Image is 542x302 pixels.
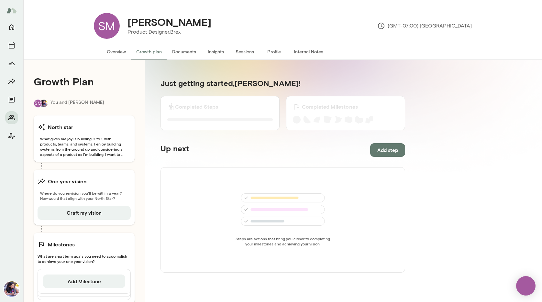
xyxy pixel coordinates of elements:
p: (GMT-07:00) [GEOGRAPHIC_DATA] [377,22,472,30]
button: Insights [5,75,18,88]
p: You and [PERSON_NAME] [50,99,104,108]
span: Steps are actions that bring you closer to completing your milestones and achieving your vision. [234,236,332,246]
button: Sessions [5,39,18,52]
h5: Just getting started, [PERSON_NAME] ! [160,78,405,88]
button: Profile [260,44,289,59]
button: Growth plan [131,44,167,59]
h4: Growth Plan [34,75,135,88]
h6: North star [48,123,73,131]
button: Client app [5,129,18,142]
h5: Up next [160,143,189,157]
span: What gives me joy is building 0 to 1, with products, teams, and systems. I enjoy building systems... [38,136,131,157]
button: Growth Plan [5,57,18,70]
button: Insights [201,44,230,59]
button: Home [5,21,18,34]
button: Add Milestone [43,275,125,288]
button: Documents [167,44,201,59]
h4: [PERSON_NAME] [127,16,211,28]
button: Documents [5,93,18,106]
p: Product Designer, Brex [127,28,211,36]
span: What are short term goals you need to accomplish to achieve your one year vision? [38,253,131,264]
div: SM [94,13,120,39]
button: Members [5,111,18,124]
button: Craft my vision [38,206,131,220]
button: Sessions [230,44,260,59]
div: SM [34,99,42,108]
button: Add step [370,143,405,157]
button: North starWhat gives me joy is building 0 to 1, with products, teams, and systems. I enjoy buildi... [34,115,135,162]
h6: Milestones [48,241,75,248]
h6: One year vision [48,178,87,185]
div: Add Milestone [38,269,131,294]
span: Where do you envision you'll be within a year? How would that align with your North Star? [38,190,131,201]
h6: Completed Steps [175,103,218,111]
img: Aradhana Goel [4,281,19,297]
img: Aradhana Goel [40,100,48,107]
img: Mento [6,4,17,16]
button: Overview [102,44,131,59]
h6: Completed Milestones [302,103,358,111]
button: Internal Notes [289,44,328,59]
